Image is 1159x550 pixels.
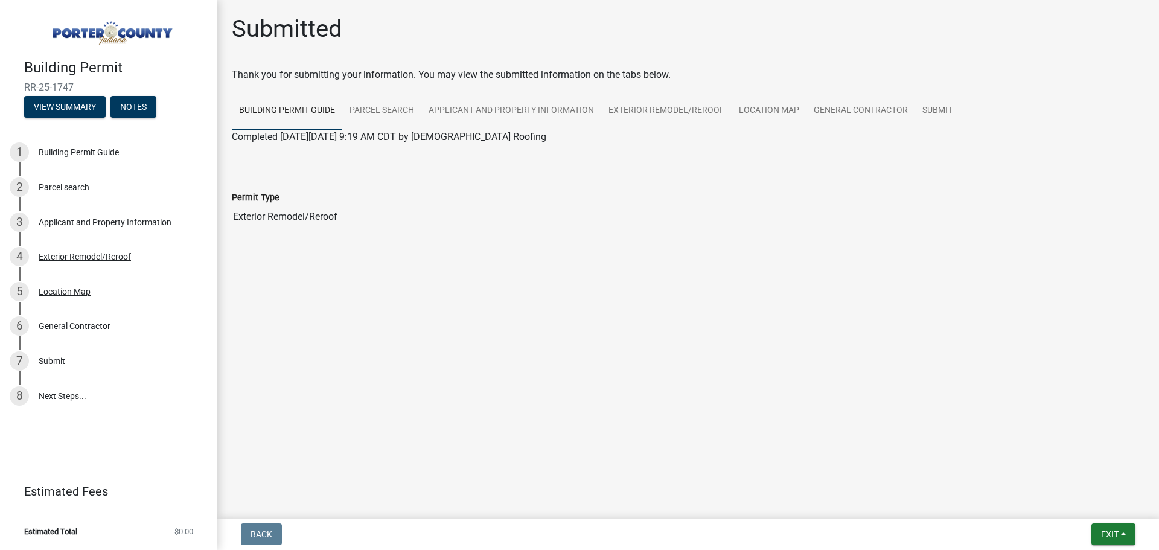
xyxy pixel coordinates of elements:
[39,322,110,330] div: General Contractor
[601,92,732,130] a: Exterior Remodel/Reroof
[10,351,29,371] div: 7
[110,96,156,118] button: Notes
[10,479,198,504] a: Estimated Fees
[24,528,77,536] span: Estimated Total
[10,386,29,406] div: 8
[39,148,119,156] div: Building Permit Guide
[806,92,915,130] a: General Contractor
[232,131,546,142] span: Completed [DATE][DATE] 9:19 AM CDT by [DEMOGRAPHIC_DATA] Roofing
[24,103,106,112] wm-modal-confirm: Summary
[342,92,421,130] a: Parcel search
[110,103,156,112] wm-modal-confirm: Notes
[232,68,1145,82] div: Thank you for submitting your information. You may view the submitted information on the tabs below.
[10,282,29,301] div: 5
[39,252,131,261] div: Exterior Remodel/Reroof
[10,142,29,162] div: 1
[39,183,89,191] div: Parcel search
[232,194,279,202] label: Permit Type
[10,247,29,266] div: 4
[732,92,806,130] a: Location Map
[232,14,342,43] h1: Submitted
[421,92,601,130] a: Applicant and Property Information
[39,357,65,365] div: Submit
[24,96,106,118] button: View Summary
[10,177,29,197] div: 2
[232,92,342,130] a: Building Permit Guide
[1091,523,1135,545] button: Exit
[39,218,171,226] div: Applicant and Property Information
[1101,529,1119,539] span: Exit
[24,13,198,46] img: Porter County, Indiana
[251,529,272,539] span: Back
[24,82,193,93] span: RR-25-1747
[174,528,193,536] span: $0.00
[10,213,29,232] div: 3
[39,287,91,296] div: Location Map
[241,523,282,545] button: Back
[24,59,208,77] h4: Building Permit
[915,92,960,130] a: Submit
[10,316,29,336] div: 6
